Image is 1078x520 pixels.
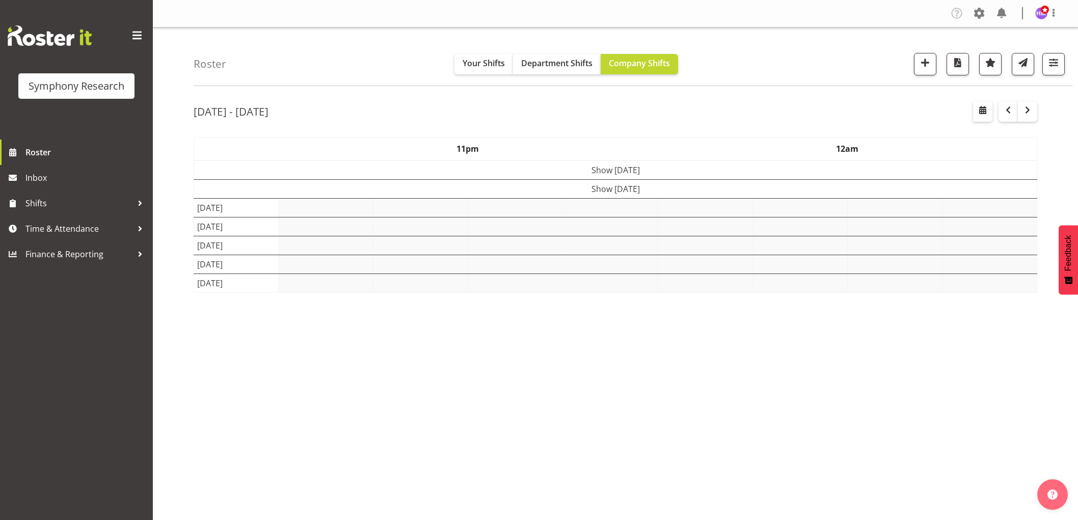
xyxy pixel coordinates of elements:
button: Company Shifts [601,54,678,74]
button: Send a list of all shifts for the selected filtered period to all rostered employees. [1012,53,1034,75]
button: Download a PDF of the roster according to the set date range. [947,53,969,75]
button: Select a specific date within the roster. [973,101,992,122]
button: Department Shifts [513,54,601,74]
span: Company Shifts [609,58,670,69]
th: 11pm [278,137,658,160]
td: [DATE] [194,198,279,217]
button: Add a new shift [914,53,936,75]
img: help-xxl-2.png [1047,489,1058,500]
span: Department Shifts [521,58,592,69]
td: [DATE] [194,217,279,236]
span: Roster [25,145,148,160]
div: Symphony Research [29,78,124,94]
h4: Roster [194,58,226,70]
th: 12am [658,137,1037,160]
td: [DATE] [194,236,279,255]
td: Show [DATE] [194,160,1037,180]
button: Highlight an important date within the roster. [979,53,1002,75]
img: hitesh-makan1261.jpg [1035,7,1047,19]
td: Show [DATE] [194,179,1037,198]
span: Time & Attendance [25,221,132,236]
button: Your Shifts [454,54,513,74]
td: [DATE] [194,255,279,273]
span: Inbox [25,170,148,185]
span: Your Shifts [463,58,505,69]
h2: [DATE] - [DATE] [194,105,268,118]
td: [DATE] [194,273,279,292]
span: Feedback [1064,235,1073,271]
button: Filter Shifts [1042,53,1065,75]
button: Feedback - Show survey [1059,225,1078,294]
span: Finance & Reporting [25,247,132,262]
img: Rosterit website logo [8,25,92,46]
span: Shifts [25,196,132,211]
